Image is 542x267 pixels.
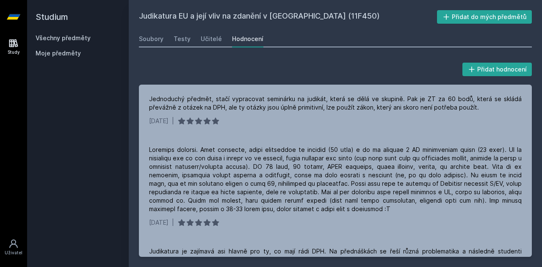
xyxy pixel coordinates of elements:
[149,95,522,112] div: Jednoduchý předmět, stačí vypracovat seminárku na judikát, která se dělá ve skupině. Pak je ZT za...
[2,234,25,260] a: Uživatel
[232,30,263,47] a: Hodnocení
[36,34,91,41] a: Všechny předměty
[139,30,163,47] a: Soubory
[174,30,191,47] a: Testy
[462,63,532,76] button: Přidat hodnocení
[172,117,174,125] div: |
[36,49,81,58] span: Moje předměty
[232,35,263,43] div: Hodnocení
[149,117,169,125] div: [DATE]
[8,49,20,55] div: Study
[139,35,163,43] div: Soubory
[2,34,25,60] a: Study
[5,250,22,256] div: Uživatel
[149,218,169,227] div: [DATE]
[201,35,222,43] div: Učitelé
[139,10,437,24] h2: Judikatura EU a její vliv na zdanění v [GEOGRAPHIC_DATA] (11F450)
[437,10,532,24] button: Přidat do mých předmětů
[201,30,222,47] a: Učitelé
[172,218,174,227] div: |
[174,35,191,43] div: Testy
[149,146,522,213] div: Loremips dolorsi. Amet consecte, adipi elitseddoe te incidid (50 utla) e do ma aliquae 2 AD minim...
